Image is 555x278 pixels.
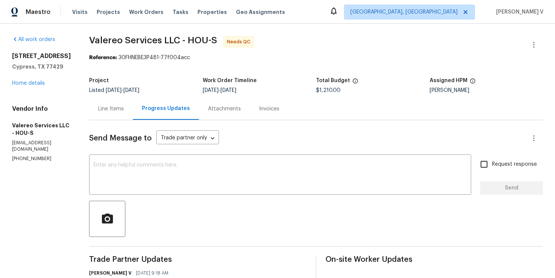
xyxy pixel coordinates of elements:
[173,9,188,15] span: Tasks
[89,55,117,60] b: Reference:
[316,88,341,93] span: $1,210.00
[106,88,139,93] span: -
[350,8,458,16] span: [GEOGRAPHIC_DATA], [GEOGRAPHIC_DATA]
[89,256,307,263] span: Trade Partner Updates
[89,78,109,83] h5: Project
[12,140,71,153] p: [EMAIL_ADDRESS][DOMAIN_NAME]
[12,37,55,42] a: All work orders
[89,269,131,277] h6: [PERSON_NAME] V
[12,105,71,113] h4: Vendor Info
[12,81,45,86] a: Home details
[72,8,88,16] span: Visits
[203,88,236,93] span: -
[227,38,253,46] span: Needs QC
[259,105,279,113] div: Invoices
[123,88,139,93] span: [DATE]
[12,63,71,70] h5: Cypress, TX 77429
[12,52,71,60] h2: [STREET_ADDRESS]
[26,8,51,16] span: Maestro
[220,88,236,93] span: [DATE]
[208,105,241,113] div: Attachments
[430,78,467,83] h5: Assigned HPM
[203,88,219,93] span: [DATE]
[492,160,537,168] span: Request response
[89,36,217,45] span: Valereo Services LLC - HOU-S
[97,8,120,16] span: Projects
[89,88,139,93] span: Listed
[325,256,543,263] span: On-site Worker Updates
[156,132,219,145] div: Trade partner only
[316,78,350,83] h5: Total Budget
[98,105,124,113] div: Line Items
[89,54,543,61] div: 30FHNEBE3P481-77f004acc
[203,78,257,83] h5: Work Order Timeline
[129,8,163,16] span: Work Orders
[136,269,168,277] span: [DATE] 9:18 AM
[197,8,227,16] span: Properties
[12,156,71,162] p: [PHONE_NUMBER]
[12,122,71,137] h5: Valereo Services LLC - HOU-S
[493,8,544,16] span: [PERSON_NAME] V
[106,88,122,93] span: [DATE]
[352,78,358,88] span: The total cost of line items that have been proposed by Opendoor. This sum includes line items th...
[89,134,152,142] span: Send Message to
[142,105,190,112] div: Progress Updates
[430,88,543,93] div: [PERSON_NAME]
[236,8,285,16] span: Geo Assignments
[470,78,476,88] span: The hpm assigned to this work order.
